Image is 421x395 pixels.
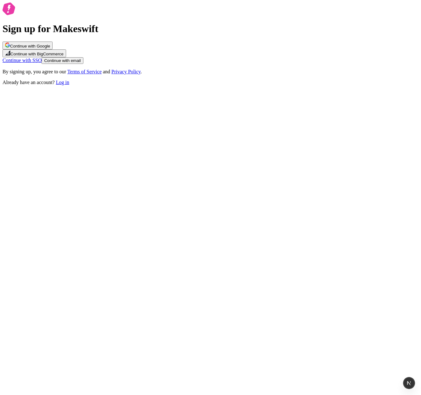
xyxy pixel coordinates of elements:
[111,69,141,74] a: Privacy Policy
[67,69,102,74] a: Terms of Service
[3,80,418,85] p: Already have an account?
[56,80,69,85] a: Log in
[3,23,418,35] h1: Sign up for Makeswift
[3,42,53,49] button: Continue with Google
[44,58,81,63] span: Continue with email
[3,49,66,57] button: Continue with BigCommerce
[10,44,50,48] span: Continue with Google
[42,57,83,64] button: Continue with email
[3,69,418,75] p: By signing up, you agree to our and .
[10,52,64,56] span: Continue with BigCommerce
[3,58,42,63] a: Continue with SSO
